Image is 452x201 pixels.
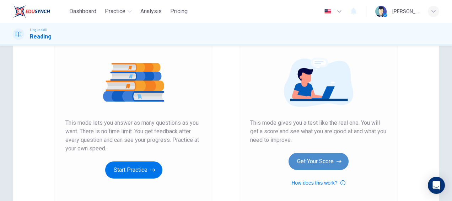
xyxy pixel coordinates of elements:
[13,4,50,19] img: EduSynch logo
[428,177,445,194] div: Open Intercom Messenger
[138,5,165,18] button: Analysis
[140,7,162,16] span: Analysis
[69,7,96,16] span: Dashboard
[167,5,190,18] button: Pricing
[65,119,202,153] span: This mode lets you answer as many questions as you want. There is no time limit. You get feedback...
[105,7,125,16] span: Practice
[30,32,52,41] h1: Reading
[289,153,349,170] button: Get Your Score
[66,5,99,18] button: Dashboard
[102,5,135,18] button: Practice
[170,7,188,16] span: Pricing
[392,7,419,16] div: [PERSON_NAME]
[13,4,66,19] a: EduSynch logo
[375,6,387,17] img: Profile picture
[291,179,345,187] button: How does this work?
[105,161,162,179] button: Start Practice
[323,9,332,14] img: en
[250,119,387,144] span: This mode gives you a test like the real one. You will get a score and see what you are good at a...
[30,27,47,32] span: Linguaskill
